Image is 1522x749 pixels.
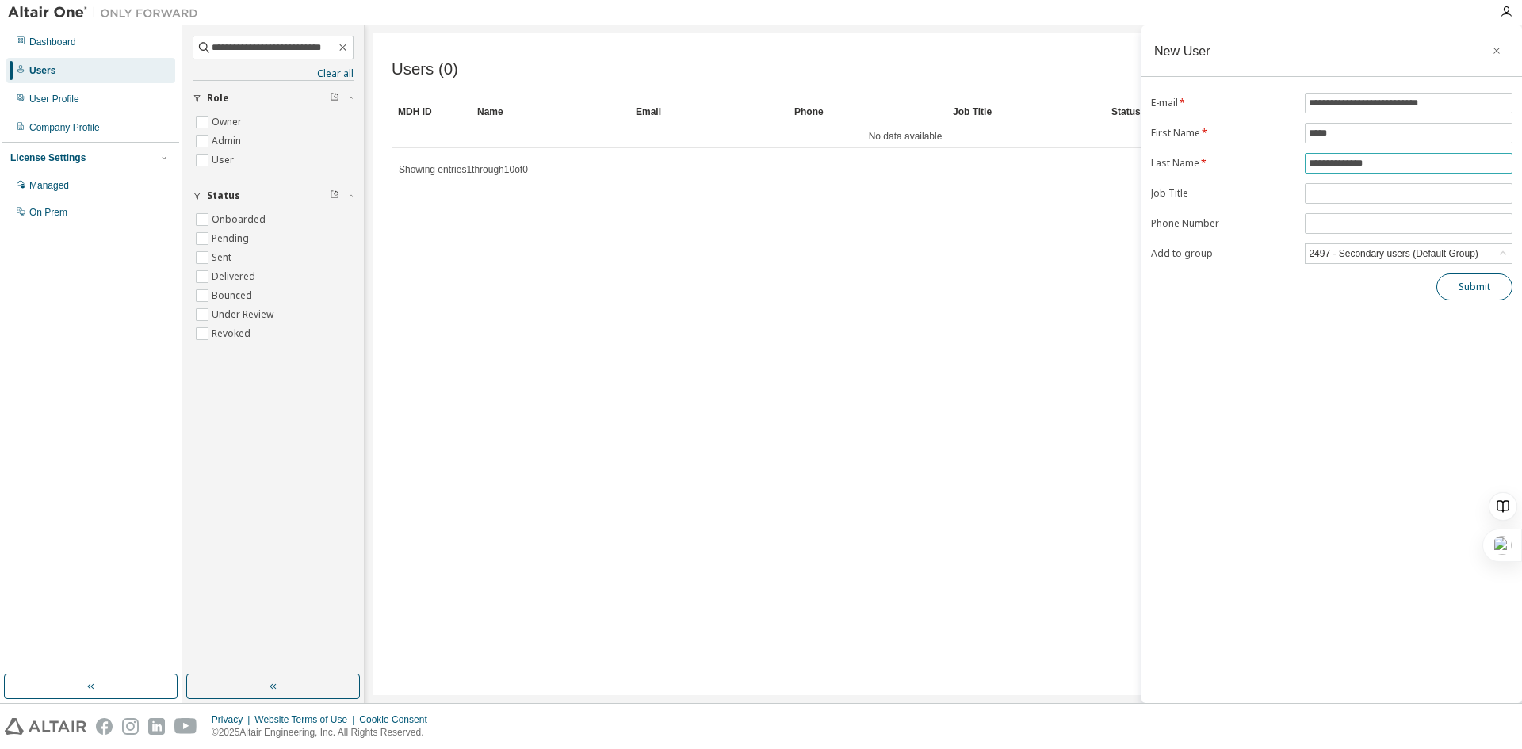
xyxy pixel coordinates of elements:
label: Last Name [1151,157,1295,170]
div: On Prem [29,206,67,219]
div: Status [1111,99,1413,124]
div: User Profile [29,93,79,105]
button: Status [193,178,354,213]
div: 2497 - Secondary users (Default Group) [1306,245,1480,262]
label: First Name [1151,127,1295,139]
span: Users (0) [392,60,458,78]
span: Status [207,189,240,202]
div: Privacy [212,713,254,726]
img: altair_logo.svg [5,718,86,735]
span: Role [207,92,229,105]
label: User [212,151,237,170]
label: Phone Number [1151,217,1295,230]
div: Job Title [953,99,1099,124]
img: youtube.svg [174,718,197,735]
img: linkedin.svg [148,718,165,735]
div: New User [1154,44,1210,57]
label: Revoked [212,324,254,343]
span: Clear filter [330,189,339,202]
div: Cookie Consent [359,713,436,726]
div: Phone [794,99,940,124]
button: Submit [1436,273,1512,300]
img: Altair One [8,5,206,21]
label: Owner [212,113,245,132]
div: Email [636,99,782,124]
label: Admin [212,132,244,151]
div: Company Profile [29,121,100,134]
div: Users [29,64,55,77]
div: Website Terms of Use [254,713,359,726]
button: Role [193,81,354,116]
td: No data available [392,124,1419,148]
div: 2497 - Secondary users (Default Group) [1306,244,1512,263]
label: Delivered [212,267,258,286]
label: E-mail [1151,97,1295,109]
p: © 2025 Altair Engineering, Inc. All Rights Reserved. [212,726,437,739]
label: Sent [212,248,235,267]
div: Dashboard [29,36,76,48]
div: License Settings [10,151,86,164]
img: facebook.svg [96,718,113,735]
label: Job Title [1151,187,1295,200]
div: Name [477,99,623,124]
label: Add to group [1151,247,1295,260]
label: Onboarded [212,210,269,229]
span: Clear filter [330,92,339,105]
label: Pending [212,229,252,248]
div: MDH ID [398,99,465,124]
span: Showing entries 1 through 10 of 0 [399,164,528,175]
label: Bounced [212,286,255,305]
img: instagram.svg [122,718,139,735]
a: Clear all [193,67,354,80]
label: Under Review [212,305,277,324]
div: Managed [29,179,69,192]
